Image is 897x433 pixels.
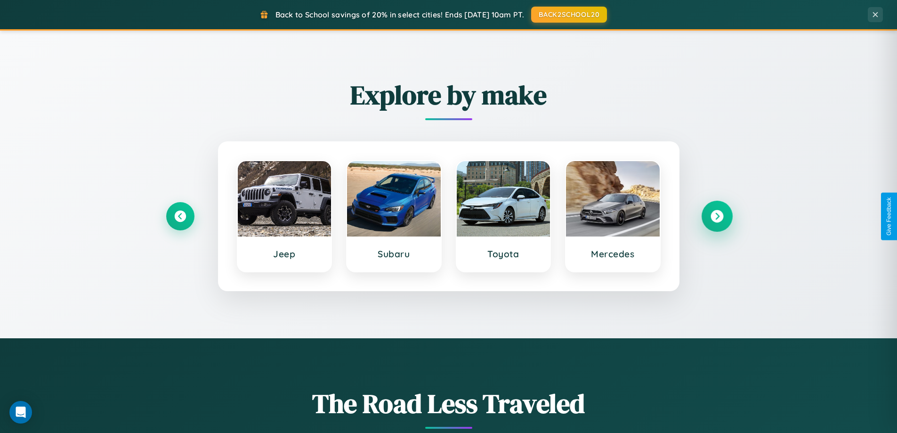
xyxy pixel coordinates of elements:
[9,401,32,424] div: Open Intercom Messenger
[466,248,541,260] h3: Toyota
[166,385,731,422] h1: The Road Less Traveled
[531,7,607,23] button: BACK2SCHOOL20
[356,248,431,260] h3: Subaru
[247,248,322,260] h3: Jeep
[166,77,731,113] h2: Explore by make
[886,197,892,236] div: Give Feedback
[575,248,650,260] h3: Mercedes
[275,10,524,19] span: Back to School savings of 20% in select cities! Ends [DATE] 10am PT.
